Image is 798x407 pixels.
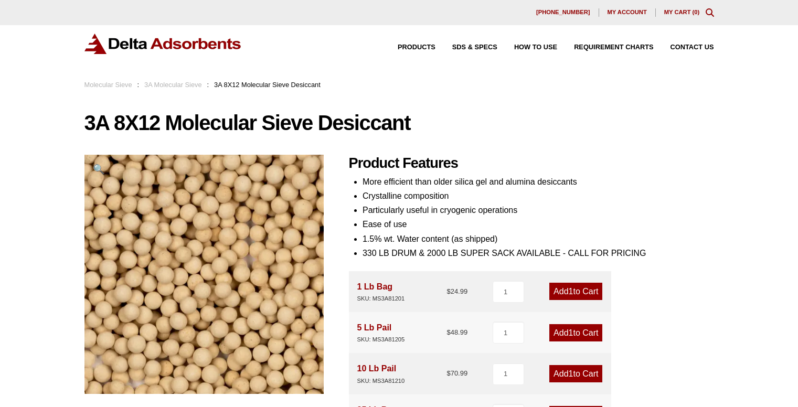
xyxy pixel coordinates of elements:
div: SKU: MS3A81201 [357,294,405,304]
bdi: 48.99 [446,328,467,336]
a: Add1to Cart [549,283,602,300]
a: 3A 8X12 Molecular Sieve Desiccant [84,269,324,278]
a: SDS & SPECS [435,44,497,51]
img: 3A 8X12 Molecular Sieve Desiccant [84,155,324,394]
div: SKU: MS3A81205 [357,335,405,345]
a: Add1to Cart [549,365,602,382]
span: 0 [694,9,697,15]
span: [PHONE_NUMBER] [536,9,590,15]
a: View full-screen image gallery [84,155,113,184]
a: Requirement Charts [557,44,653,51]
li: 1.5% wt. Water content (as shipped) [363,232,714,246]
span: Products [398,44,435,51]
span: $ [446,287,450,295]
a: Add1to Cart [549,324,602,341]
a: Molecular Sieve [84,81,132,89]
a: My account [599,8,656,17]
div: 10 Lb Pail [357,361,405,385]
img: Delta Adsorbents [84,34,242,54]
span: : [207,81,209,89]
span: : [137,81,140,89]
bdi: 70.99 [446,369,467,377]
bdi: 24.99 [446,287,467,295]
a: How to Use [497,44,557,51]
span: Requirement Charts [574,44,653,51]
span: 1 [569,369,573,378]
div: 1 Lb Bag [357,280,405,304]
a: 3A Molecular Sieve [144,81,202,89]
span: 🔍 [93,164,105,175]
a: Contact Us [654,44,714,51]
li: 330 LB DRUM & 2000 LB SUPER SACK AVAILABLE - CALL FOR PRICING [363,246,714,260]
li: Ease of use [363,217,714,231]
span: Contact Us [671,44,714,51]
a: [PHONE_NUMBER] [528,8,599,17]
span: SDS & SPECS [452,44,497,51]
li: Particularly useful in cryogenic operations [363,203,714,217]
h2: Product Features [349,155,714,172]
div: SKU: MS3A81210 [357,376,405,386]
span: 3A 8X12 Molecular Sieve Desiccant [214,81,321,89]
span: How to Use [514,44,557,51]
span: $ [446,369,450,377]
span: 1 [569,287,573,296]
div: Toggle Modal Content [706,8,714,17]
a: My Cart (0) [664,9,700,15]
li: More efficient than older silica gel and alumina desiccants [363,175,714,189]
li: Crystalline composition [363,189,714,203]
a: Products [381,44,435,51]
div: 5 Lb Pail [357,320,405,345]
h1: 3A 8X12 Molecular Sieve Desiccant [84,112,714,134]
span: 1 [569,328,573,337]
span: $ [446,328,450,336]
span: My account [608,9,647,15]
